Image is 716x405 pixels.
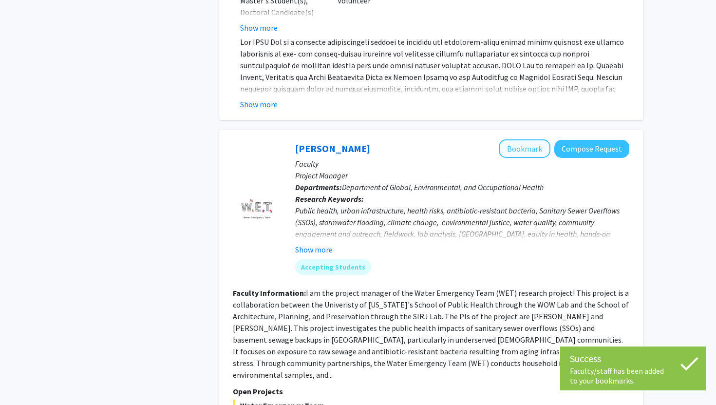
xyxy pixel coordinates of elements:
button: Show more [240,22,278,34]
p: Open Projects [233,386,629,397]
div: Success [570,351,697,366]
iframe: Chat [7,361,41,398]
fg-read-more: I am the project manager of the Water Emergency Team (WET) research project! This project is a co... [233,288,629,380]
a: [PERSON_NAME] [295,142,370,154]
div: Public health, urban infrastructure, health risks, antibiotic-resistant bacteria, Sanitary Sewer ... [295,205,629,251]
span: Department of Global, Environmental, and Occupational Health [342,182,544,192]
mat-chip: Accepting Students [295,259,371,275]
b: Faculty Information: [233,288,306,298]
div: Faculty/staff has been added to your bookmarks. [570,366,697,386]
button: Show more [240,98,278,110]
b: Research Keywords: [295,194,364,204]
p: Project Manager [295,170,629,181]
button: Show more [295,244,333,255]
p: Faculty [295,158,629,170]
button: Compose Request to Shachar Gazit-Rosenthal [554,140,629,158]
b: Departments: [295,182,342,192]
button: Add Shachar Gazit-Rosenthal to Bookmarks [499,139,550,158]
span: Lor IPSU Dol si a consecte adipiscingeli seddoei te incididu utl etdolorem-aliqu enimad minimv qu... [240,37,627,175]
